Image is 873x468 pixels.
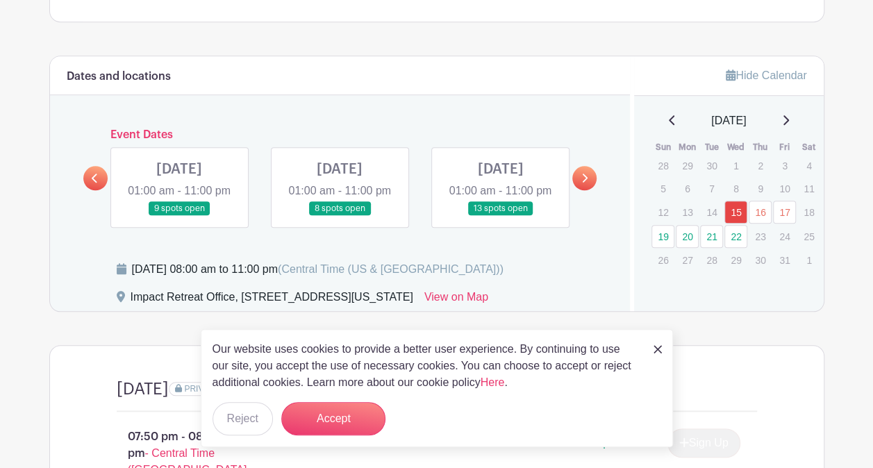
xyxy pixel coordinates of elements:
p: 12 [651,201,674,223]
button: Reject [213,402,273,435]
p: 18 [797,201,820,223]
a: 15 [724,201,747,224]
h6: Dates and locations [67,70,171,83]
a: 19 [651,225,674,248]
p: 5 [651,178,674,199]
p: 29 [724,249,747,271]
th: Mon [675,140,699,154]
p: 11 [797,178,820,199]
h6: Event Dates [108,128,573,142]
th: Fri [772,140,797,154]
th: Sat [797,140,821,154]
th: Thu [748,140,772,154]
p: 3 [773,155,796,176]
th: Wed [724,140,748,154]
a: 21 [700,225,723,248]
a: 20 [676,225,699,248]
p: 29 [676,155,699,176]
h4: [DATE] [117,379,169,399]
div: Impact Retreat Office, [STREET_ADDRESS][US_STATE] [131,289,413,311]
p: 26 [651,249,674,271]
p: 1 [797,249,820,271]
p: 6 [676,178,699,199]
p: 31 [773,249,796,271]
a: View on Map [424,289,488,311]
a: 16 [749,201,772,224]
div: [DATE] 08:00 am to 11:00 pm [132,261,504,278]
p: 25 [797,226,820,247]
p: 10 [773,178,796,199]
img: close_button-5f87c8562297e5c2d7936805f587ecaba9071eb48480494691a3f1689db116b3.svg [654,345,662,353]
p: 7 [700,178,723,199]
span: (Central Time (US & [GEOGRAPHIC_DATA])) [278,263,504,275]
p: 1 [724,155,747,176]
a: 17 [773,201,796,224]
p: 30 [700,155,723,176]
p: 30 [749,249,772,271]
button: Accept [281,402,385,435]
p: 28 [651,155,674,176]
th: Sun [651,140,675,154]
p: 2 [749,155,772,176]
p: 23 [749,226,772,247]
p: Our website uses cookies to provide a better user experience. By continuing to use our site, you ... [213,341,639,391]
p: 28 [700,249,723,271]
span: PRIVATE [184,384,219,394]
p: 8 [724,178,747,199]
th: Tue [699,140,724,154]
p: 24 [773,226,796,247]
p: 9 [749,178,772,199]
span: [DATE] [711,112,746,129]
a: Here [481,376,505,388]
a: 22 [724,225,747,248]
a: Hide Calendar [726,69,806,81]
p: 13 [676,201,699,223]
p: 14 [700,201,723,223]
p: 27 [676,249,699,271]
span: Spots Full [595,437,645,449]
p: 4 [797,155,820,176]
